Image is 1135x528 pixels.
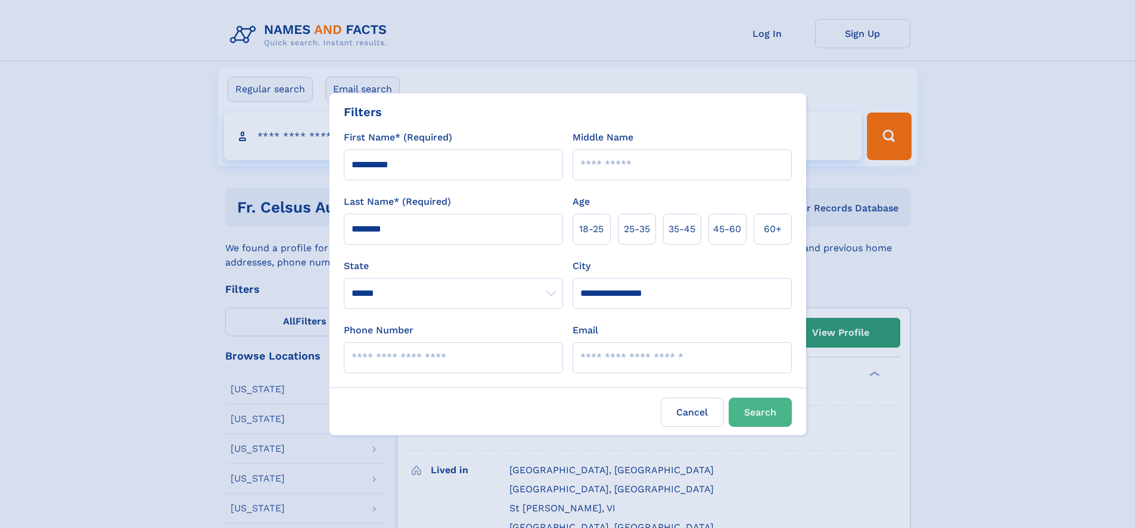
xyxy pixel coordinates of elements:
[573,195,590,209] label: Age
[344,259,563,273] label: State
[764,222,782,236] span: 60+
[344,130,452,145] label: First Name* (Required)
[661,398,724,427] label: Cancel
[668,222,695,236] span: 35‑45
[573,259,590,273] label: City
[344,195,451,209] label: Last Name* (Required)
[344,103,382,121] div: Filters
[344,323,413,338] label: Phone Number
[573,130,633,145] label: Middle Name
[579,222,604,236] span: 18‑25
[573,323,598,338] label: Email
[713,222,741,236] span: 45‑60
[624,222,650,236] span: 25‑35
[729,398,792,427] button: Search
